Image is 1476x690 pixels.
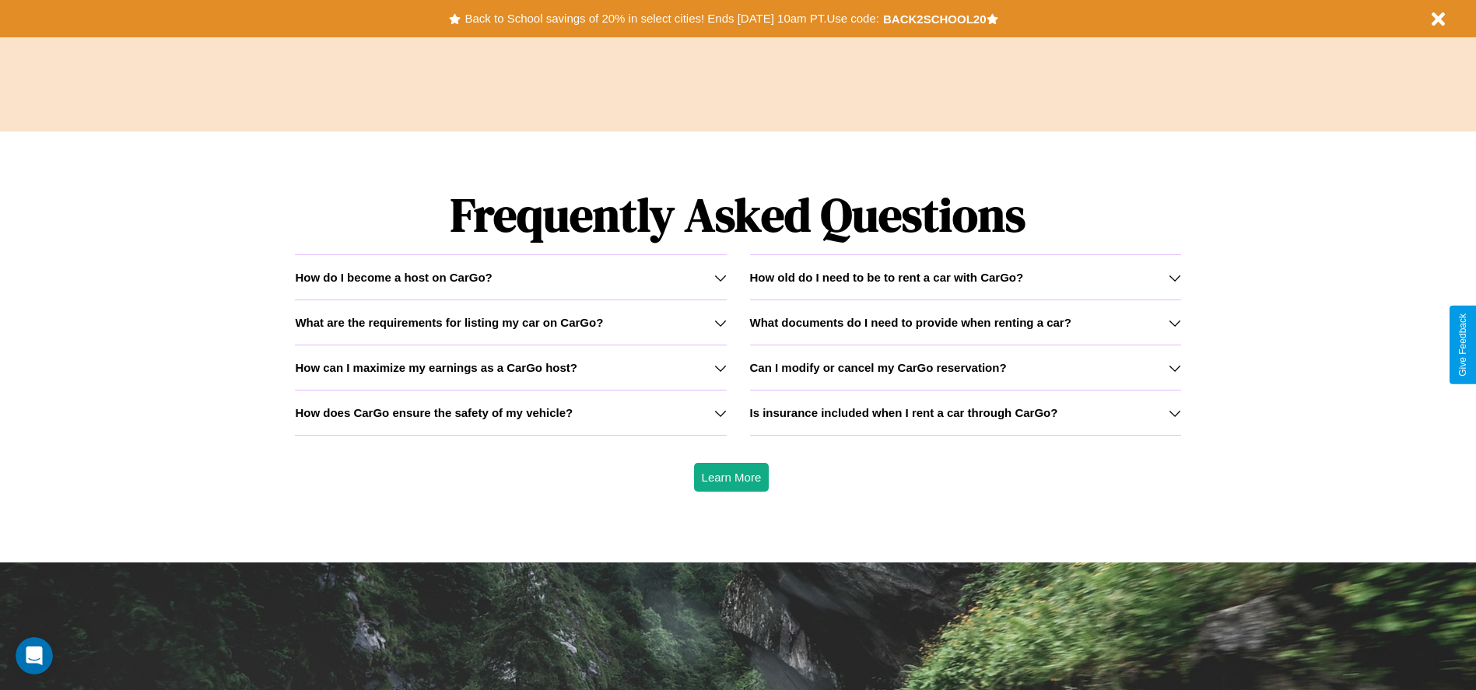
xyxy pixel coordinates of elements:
[461,8,882,30] button: Back to School savings of 20% in select cities! Ends [DATE] 10am PT.Use code:
[694,463,770,492] button: Learn More
[750,406,1058,419] h3: Is insurance included when I rent a car through CarGo?
[295,406,573,419] h3: How does CarGo ensure the safety of my vehicle?
[295,175,1180,254] h1: Frequently Asked Questions
[1457,313,1468,377] div: Give Feedback
[750,316,1071,329] h3: What documents do I need to provide when renting a car?
[295,361,577,374] h3: How can I maximize my earnings as a CarGo host?
[750,361,1007,374] h3: Can I modify or cancel my CarGo reservation?
[295,271,492,284] h3: How do I become a host on CarGo?
[16,637,53,674] iframe: Intercom live chat
[295,316,603,329] h3: What are the requirements for listing my car on CarGo?
[883,12,987,26] b: BACK2SCHOOL20
[750,271,1024,284] h3: How old do I need to be to rent a car with CarGo?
